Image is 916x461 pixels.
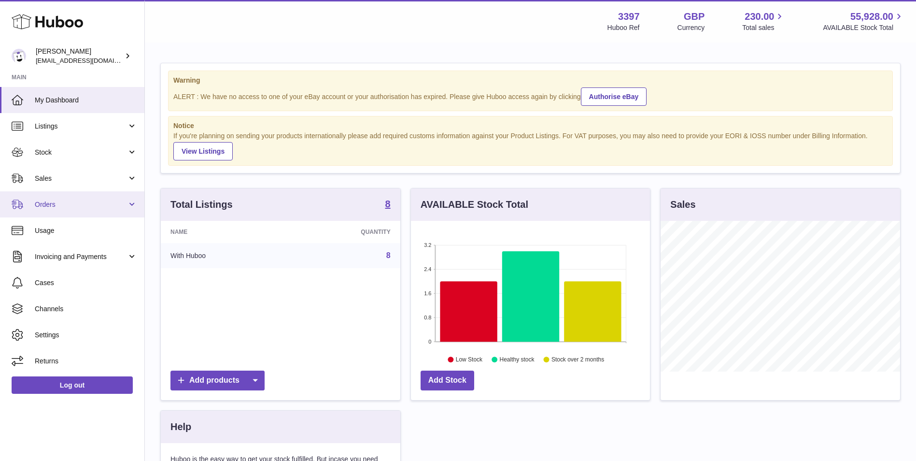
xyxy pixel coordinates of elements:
[385,199,391,211] a: 8
[35,226,137,235] span: Usage
[35,331,137,340] span: Settings
[551,357,604,363] text: Stock over 2 months
[581,87,647,106] a: Authorise eBay
[161,221,287,243] th: Name
[170,371,265,390] a: Add products
[421,198,528,211] h3: AVAILABLE Stock Total
[428,339,431,345] text: 0
[173,86,888,106] div: ALERT : We have no access to one of your eBay account or your authorisation has expired. Please g...
[742,10,785,32] a: 230.00 Total sales
[12,49,26,63] img: sales@canchema.com
[35,122,127,131] span: Listings
[823,10,904,32] a: 55,928.00 AVAILABLE Stock Total
[850,10,893,23] span: 55,928.00
[386,251,391,259] a: 8
[173,142,233,160] a: View Listings
[35,304,137,314] span: Channels
[424,242,431,248] text: 3.2
[35,96,137,105] span: My Dashboard
[36,57,142,64] span: [EMAIL_ADDRESS][DOMAIN_NAME]
[421,371,474,390] a: Add Stock
[424,315,431,320] text: 0.8
[618,10,640,23] strong: 3397
[173,121,888,130] strong: Notice
[12,376,133,394] a: Log out
[677,23,705,32] div: Currency
[684,10,705,23] strong: GBP
[670,198,695,211] h3: Sales
[287,221,400,243] th: Quantity
[161,243,287,268] td: With Huboo
[173,76,888,85] strong: Warning
[35,278,137,288] span: Cases
[36,47,123,65] div: [PERSON_NAME]
[35,357,137,366] span: Returns
[170,420,191,433] h3: Help
[823,23,904,32] span: AVAILABLE Stock Total
[742,23,785,32] span: Total sales
[607,23,640,32] div: Huboo Ref
[35,252,127,261] span: Invoicing and Payments
[385,199,391,209] strong: 8
[424,290,431,296] text: 1.6
[170,198,233,211] h3: Total Listings
[35,148,127,157] span: Stock
[745,10,774,23] span: 230.00
[35,200,127,209] span: Orders
[456,357,483,363] text: Low Stock
[424,266,431,272] text: 2.4
[35,174,127,183] span: Sales
[173,131,888,160] div: If you're planning on sending your products internationally please add required customs informati...
[499,357,535,363] text: Healthy stock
